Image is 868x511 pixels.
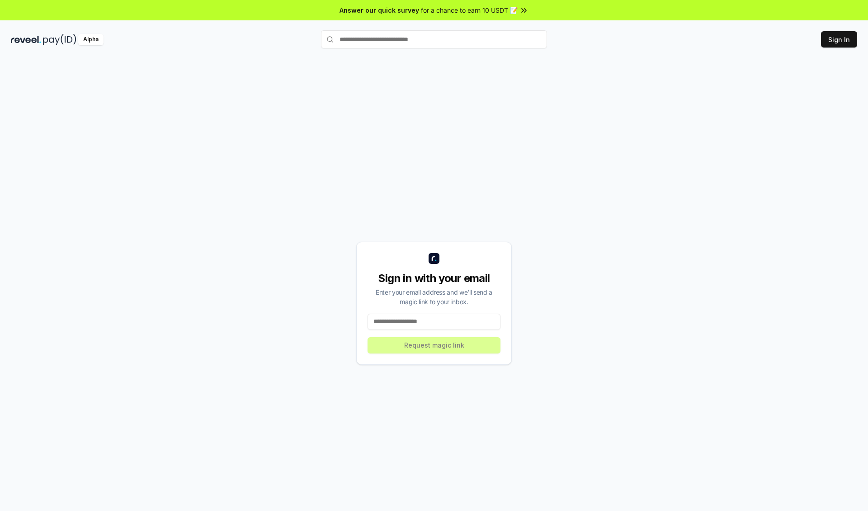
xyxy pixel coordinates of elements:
div: Sign in with your email [368,271,500,286]
span: Answer our quick survey [340,5,419,15]
span: for a chance to earn 10 USDT 📝 [421,5,518,15]
img: pay_id [43,34,76,45]
div: Enter your email address and we’ll send a magic link to your inbox. [368,287,500,306]
button: Sign In [821,31,857,48]
img: reveel_dark [11,34,41,45]
img: logo_small [429,253,439,264]
div: Alpha [78,34,104,45]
